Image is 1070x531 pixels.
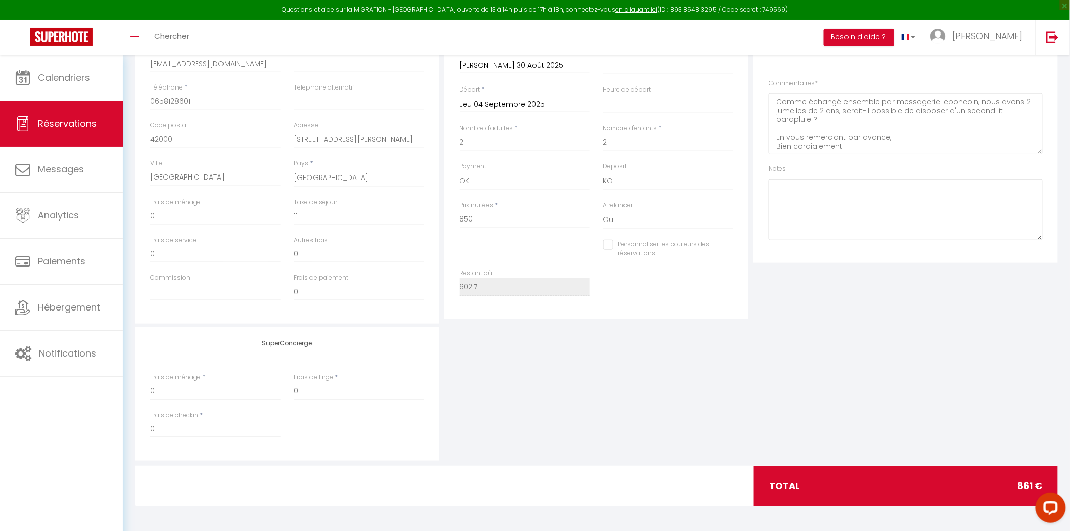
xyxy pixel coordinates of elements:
[38,255,85,268] span: Paiements
[294,83,354,93] label: Téléphone alternatif
[460,85,480,95] label: Départ
[150,159,162,168] label: Ville
[616,5,658,14] a: en cliquant ici
[603,162,627,171] label: Deposit
[294,198,337,207] label: Taxe de séjour
[460,201,494,210] label: Prix nuitées
[38,163,84,175] span: Messages
[603,124,657,134] label: Nombre d'enfants
[150,340,424,347] h4: SuperConcierge
[930,29,946,44] img: ...
[150,83,183,93] label: Téléphone
[1046,31,1059,43] img: logout
[294,121,318,130] label: Adresse
[38,209,79,222] span: Analytics
[150,373,201,382] label: Frais de ménage
[147,20,197,55] a: Chercher
[154,31,189,41] span: Chercher
[150,198,201,207] label: Frais de ménage
[38,71,90,84] span: Calendriers
[294,159,308,168] label: Pays
[150,121,188,130] label: Code postal
[39,347,96,360] span: Notifications
[769,79,818,88] label: Commentaires
[38,301,100,314] span: Hébergement
[460,269,493,278] label: Restant dû
[150,236,196,245] label: Frais de service
[923,20,1036,55] a: ... [PERSON_NAME]
[952,30,1023,42] span: [PERSON_NAME]
[460,162,487,171] label: Payment
[603,85,651,95] label: Heure de départ
[603,201,633,210] label: A relancer
[769,164,786,174] label: Notes
[294,236,328,245] label: Autres frais
[150,411,198,420] label: Frais de checkin
[38,117,97,130] span: Réservations
[1028,489,1070,531] iframe: LiveChat chat widget
[824,29,894,46] button: Besoin d'aide ?
[754,466,1058,506] div: total
[294,373,333,382] label: Frais de linge
[150,273,190,283] label: Commission
[1018,479,1043,493] span: 861 €
[294,273,348,283] label: Frais de paiement
[460,124,513,134] label: Nombre d'adultes
[30,28,93,46] img: Super Booking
